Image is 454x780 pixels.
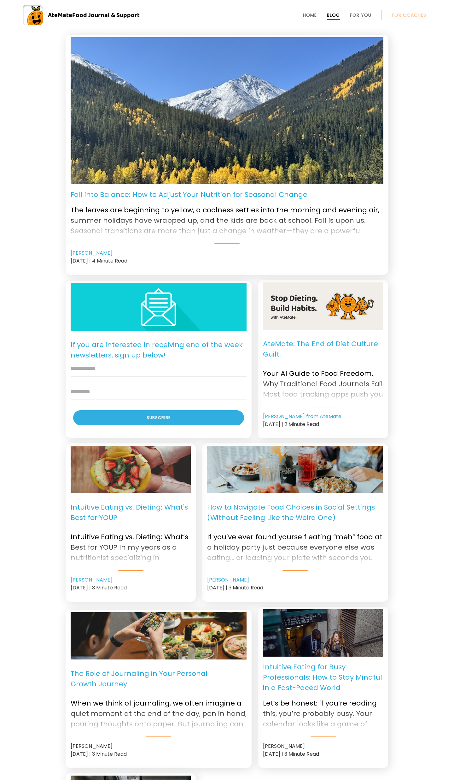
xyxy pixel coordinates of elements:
[260,282,386,330] img: Stop Dieting. Build Habits. with AteMate
[71,742,247,750] div: [PERSON_NAME]
[71,436,191,503] img: Intuitive Eating. Image: Unsplash-giancarlo-duarte
[263,662,383,693] p: Intuitive Eating for Busy Professionals: How to Stay Mindful in a Fast-Paced World
[263,420,383,428] div: [DATE] | 2 Minute Read
[71,584,191,592] div: [DATE] | 3 Minute Read
[71,576,113,584] a: [PERSON_NAME]
[263,335,383,363] p: AteMate: The End of Diet Culture Guilt.
[263,662,383,737] a: Intuitive Eating for Busy Professionals: How to Stay Mindful in a Fast-Paced World Let’s be hones...
[263,742,383,750] div: [PERSON_NAME]
[303,13,317,18] a: Home
[71,612,247,659] a: Role of journaling. Image: Pexels - cottonbro studio
[263,282,383,330] a: Stop Dieting. Build Habits. with AteMate
[207,421,383,519] img: Social Eating. Image: Pexels - thecactusena ‎
[71,189,383,244] a: Fall into Balance: How to Adjust Your Nutrition for Seasonal Change The leaves are beginning to y...
[263,363,383,399] p: Your AI Guide to Food Freedom. Why Traditional Food Journals Fail Most food tracking apps push yo...
[207,446,383,493] a: Social Eating. Image: Pexels - thecactusena ‎
[207,527,383,562] p: If you’ve ever found yourself eating “meh” food at a holiday party just because everyone else was...
[71,336,247,364] p: If you are interested in receiving end of the week newsletters, sign up below!
[71,274,247,340] img: Smiley face
[350,13,371,18] a: For You
[263,609,383,657] a: intuitive eating for bust professionals. Image: Pexels - Mizuno K
[263,413,341,420] a: [PERSON_NAME] from AteMate
[71,257,383,265] div: [DATE] | 4 Minute Read
[71,665,247,693] p: The Role of Journaling in Your Personal Growth Journey
[71,665,247,737] a: The Role of Journaling in Your Personal Growth Journey When we think of journaling, we often imag...
[71,249,113,257] a: [PERSON_NAME]
[72,10,140,20] span: Food Journal & Support
[43,10,140,20] div: AteMate
[327,13,340,18] a: Blog
[71,527,191,562] p: Intuitive Eating vs. Dieting: What’s Best for YOU? In my years as a nutritionist specializing in ...
[73,410,244,425] div: Subscribe
[392,13,426,18] a: For Coaches
[71,189,307,200] p: Fall into Balance: How to Adjust Your Nutrition for Seasonal Change
[263,693,383,728] p: Let’s be honest: if you’re reading this, you’re probably busy. Your calendar looks like a game of...
[207,498,383,571] a: How to Navigate Food Choices in Social Settings (Without Feeling Like the Weird One) If you’ve ev...
[263,593,383,673] img: intuitive eating for bust professionals. Image: Pexels - Mizuno K
[71,693,247,728] p: When we think of journaling, we often imagine a quiet moment at the end of the day, pen in hand, ...
[207,498,383,527] p: How to Navigate Food Choices in Social Settings (Without Feeling Like the Weird One)
[71,498,191,527] p: Intuitive Eating vs. Dieting: What's Best for YOU?
[263,750,383,758] div: [DATE] | 3 Minute Read
[71,446,191,493] a: Intuitive Eating. Image: Unsplash-giancarlo-duarte
[71,750,247,758] div: [DATE] | 3 Minute Read
[207,584,383,592] div: [DATE] | 3 Minute Read
[71,200,383,235] p: The leaves are beginning to yellow, a coolness settles into the morning and evening air, summer h...
[71,583,247,688] img: Role of journaling. Image: Pexels - cottonbro studio
[71,498,191,571] a: Intuitive Eating vs. Dieting: What's Best for YOU? Intuitive Eating vs. Dieting: What’s Best for ...
[71,37,383,184] img: Autumn in Colorado
[23,5,431,25] a: AteMateFood Journal & Support
[207,576,249,584] a: [PERSON_NAME]
[263,335,383,407] a: AteMate: The End of Diet Culture Guilt. Your AI Guide to Food Freedom. Why Traditional Food Journ...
